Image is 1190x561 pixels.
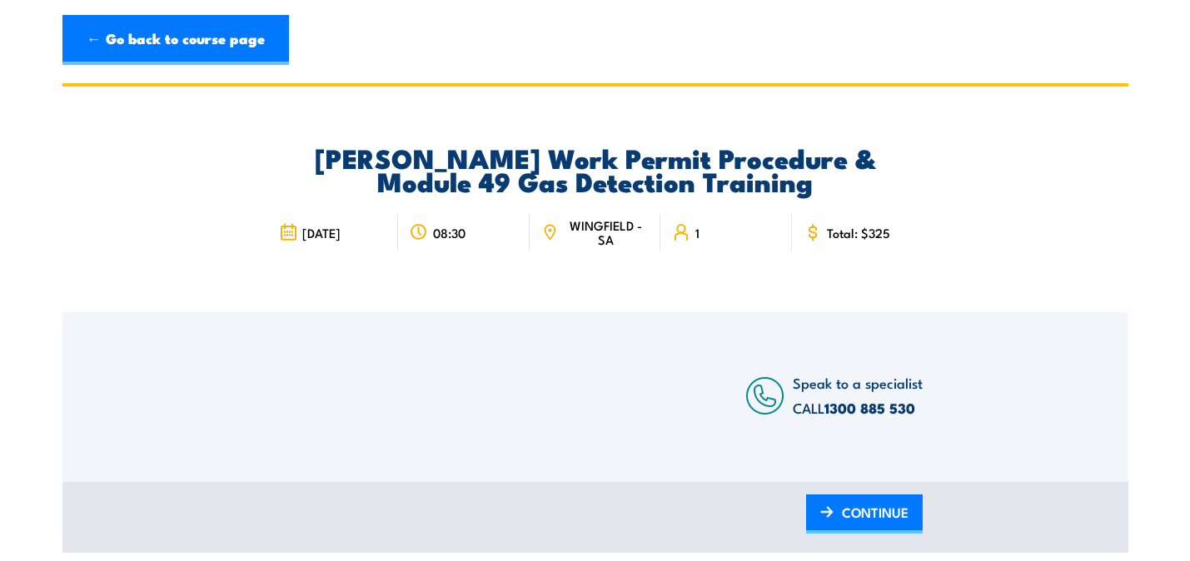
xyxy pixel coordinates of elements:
[267,146,923,192] h2: [PERSON_NAME] Work Permit Procedure & Module 49 Gas Detection Training
[824,397,915,419] a: 1300 885 530
[563,218,649,246] span: WINGFIELD - SA
[827,226,890,240] span: Total: $325
[62,15,289,65] a: ← Go back to course page
[433,226,466,240] span: 08:30
[793,372,923,418] span: Speak to a specialist CALL
[695,226,700,240] span: 1
[842,490,909,534] span: CONTINUE
[806,494,923,534] a: CONTINUE
[302,226,341,240] span: [DATE]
